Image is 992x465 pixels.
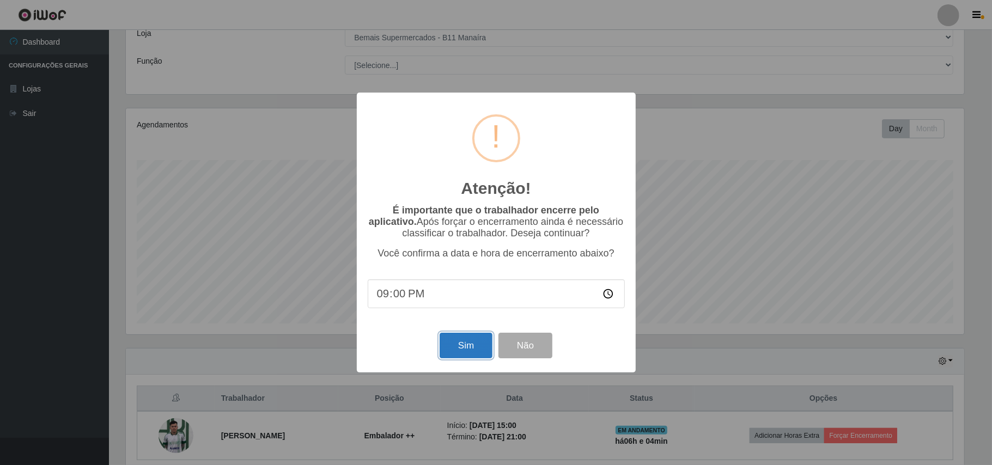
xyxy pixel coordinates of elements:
[368,248,625,259] p: Você confirma a data e hora de encerramento abaixo?
[498,333,552,358] button: Não
[368,205,625,239] p: Após forçar o encerramento ainda é necessário classificar o trabalhador. Deseja continuar?
[369,205,599,227] b: É importante que o trabalhador encerre pelo aplicativo.
[440,333,492,358] button: Sim
[461,179,531,198] h2: Atenção!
